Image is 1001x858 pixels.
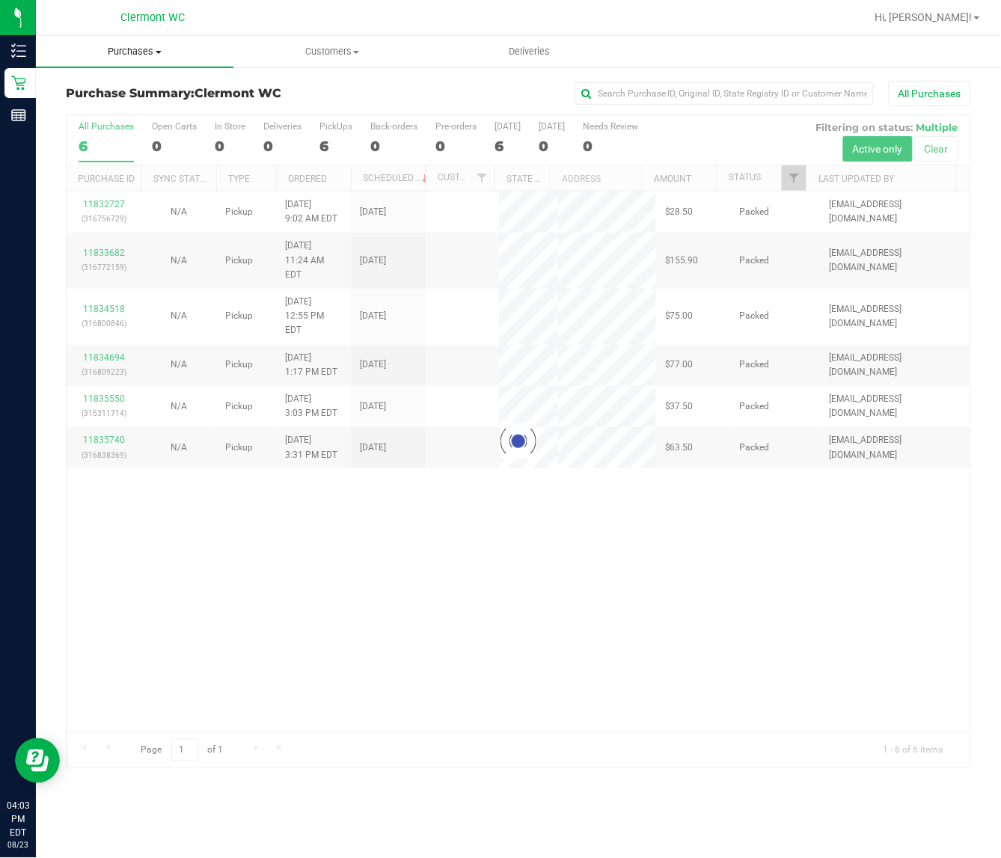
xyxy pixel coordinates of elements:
[36,36,233,67] a: Purchases
[7,800,29,840] p: 04:03 PM EDT
[7,840,29,851] p: 08/23
[575,82,874,105] input: Search Purchase ID, Original ID, State Registry ID or Customer Name...
[489,45,571,58] span: Deliveries
[15,738,60,783] iframe: Resource center
[120,11,185,24] span: Clermont WC
[11,108,26,123] inline-svg: Reports
[195,86,281,100] span: Clermont WC
[889,81,971,106] button: All Purchases
[11,43,26,58] inline-svg: Inventory
[66,87,367,100] h3: Purchase Summary:
[36,45,233,58] span: Purchases
[431,36,628,67] a: Deliveries
[875,11,973,23] span: Hi, [PERSON_NAME]!
[11,76,26,91] inline-svg: Retail
[234,45,430,58] span: Customers
[233,36,431,67] a: Customers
